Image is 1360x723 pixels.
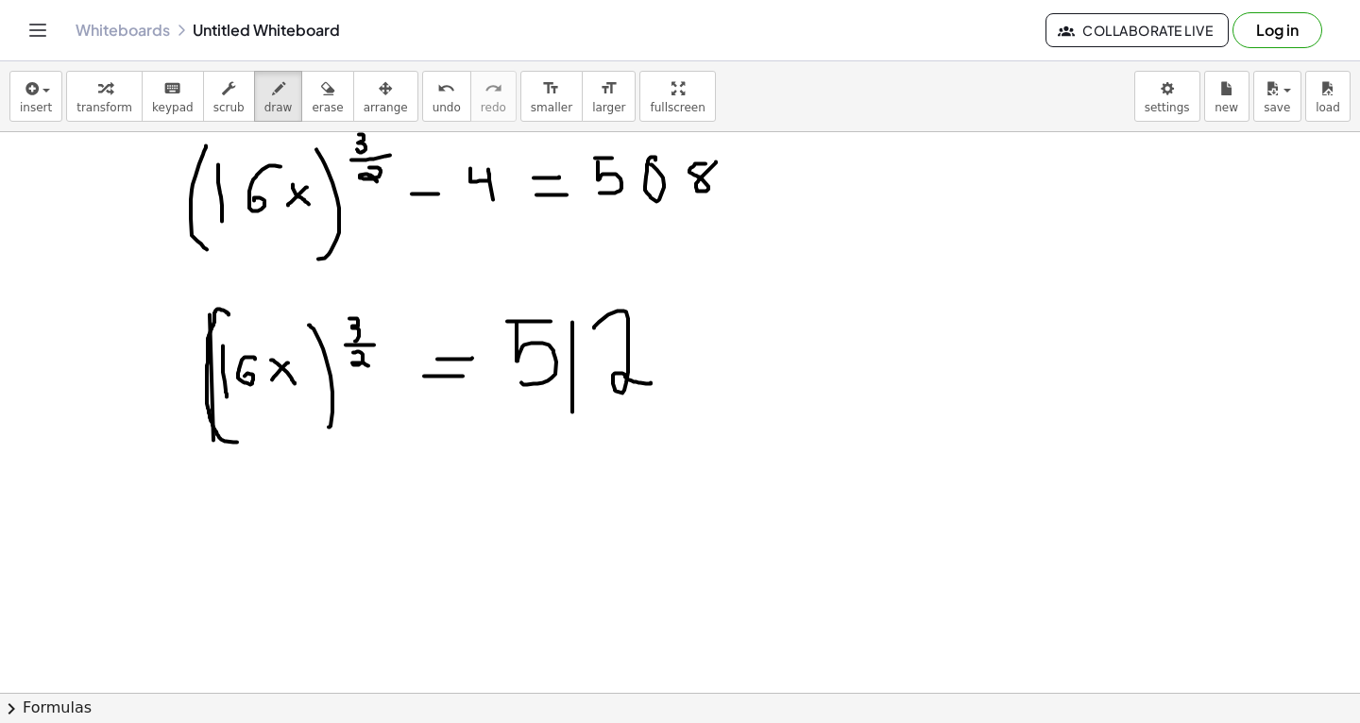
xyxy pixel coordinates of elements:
button: arrange [353,71,418,122]
i: redo [484,77,502,100]
button: Log in [1232,12,1322,48]
button: new [1204,71,1249,122]
span: erase [312,101,343,114]
span: fullscreen [650,101,705,114]
span: Collaborate Live [1062,22,1213,39]
a: Whiteboards [76,21,170,40]
span: insert [20,101,52,114]
button: save [1253,71,1301,122]
button: format_sizelarger [582,71,636,122]
span: keypad [152,101,194,114]
button: load [1305,71,1351,122]
i: undo [437,77,455,100]
button: insert [9,71,62,122]
span: larger [592,101,625,114]
span: redo [481,101,506,114]
span: new [1215,101,1238,114]
button: undoundo [422,71,471,122]
i: format_size [600,77,618,100]
span: arrange [364,101,408,114]
button: keyboardkeypad [142,71,204,122]
button: draw [254,71,303,122]
button: format_sizesmaller [520,71,583,122]
span: draw [264,101,293,114]
span: smaller [531,101,572,114]
i: format_size [542,77,560,100]
button: Collaborate Live [1045,13,1229,47]
button: erase [301,71,353,122]
span: load [1316,101,1340,114]
i: keyboard [163,77,181,100]
span: settings [1145,101,1190,114]
button: fullscreen [639,71,715,122]
button: redoredo [470,71,517,122]
span: undo [433,101,461,114]
span: transform [76,101,132,114]
button: settings [1134,71,1200,122]
button: Toggle navigation [23,15,53,45]
button: transform [66,71,143,122]
span: save [1264,101,1290,114]
button: scrub [203,71,255,122]
span: scrub [213,101,245,114]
